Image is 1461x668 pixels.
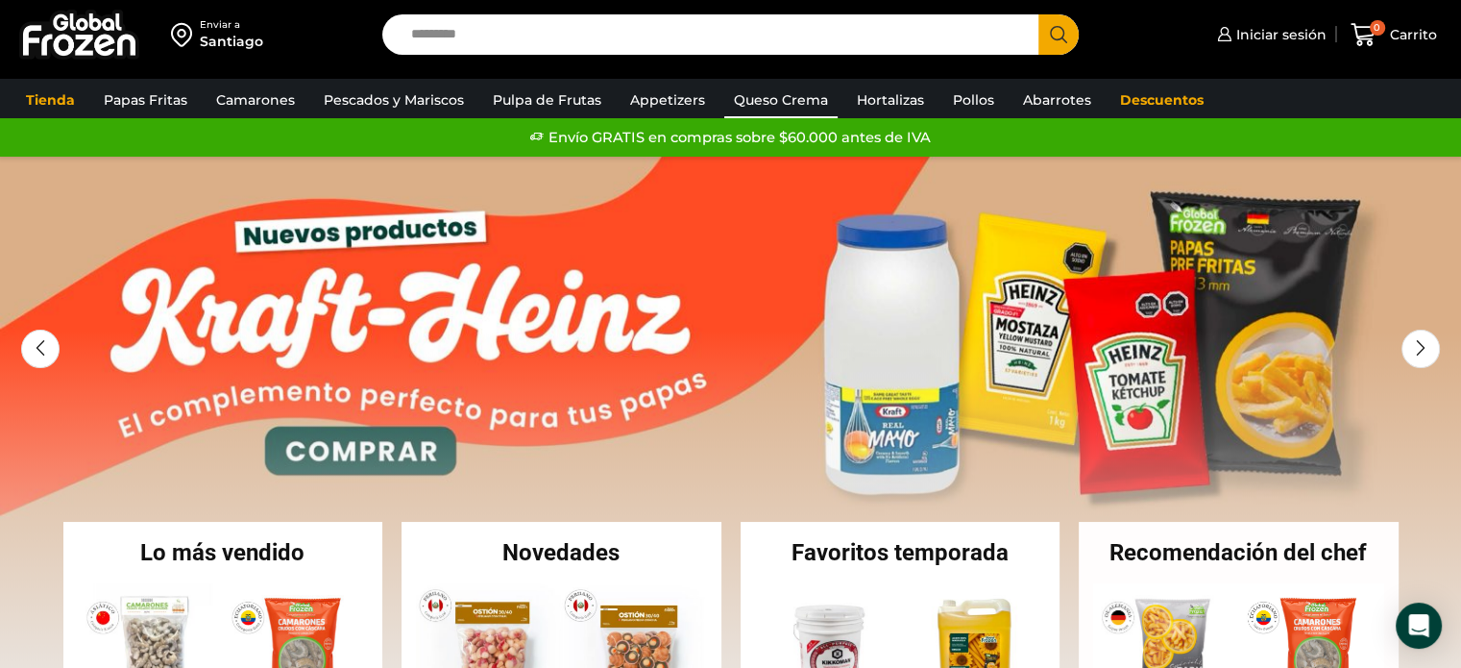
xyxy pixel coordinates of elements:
[483,82,611,118] a: Pulpa de Frutas
[16,82,85,118] a: Tienda
[1110,82,1213,118] a: Descuentos
[402,541,721,564] h2: Novedades
[63,541,383,564] h2: Lo más vendido
[1401,330,1440,368] div: Next slide
[200,18,263,32] div: Enviar a
[21,330,60,368] div: Previous slide
[621,82,715,118] a: Appetizers
[741,541,1060,564] h2: Favoritos temporada
[724,82,838,118] a: Queso Crema
[943,82,1004,118] a: Pollos
[1212,15,1327,54] a: Iniciar sesión
[1396,603,1442,649] div: Open Intercom Messenger
[94,82,197,118] a: Papas Fritas
[207,82,304,118] a: Camarones
[1346,12,1442,58] a: 0 Carrito
[1013,82,1101,118] a: Abarrotes
[1231,25,1327,44] span: Iniciar sesión
[200,32,263,51] div: Santiago
[1370,20,1385,36] span: 0
[1385,25,1437,44] span: Carrito
[1079,541,1399,564] h2: Recomendación del chef
[171,18,200,51] img: address-field-icon.svg
[314,82,474,118] a: Pescados y Mariscos
[847,82,934,118] a: Hortalizas
[1038,14,1079,55] button: Search button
